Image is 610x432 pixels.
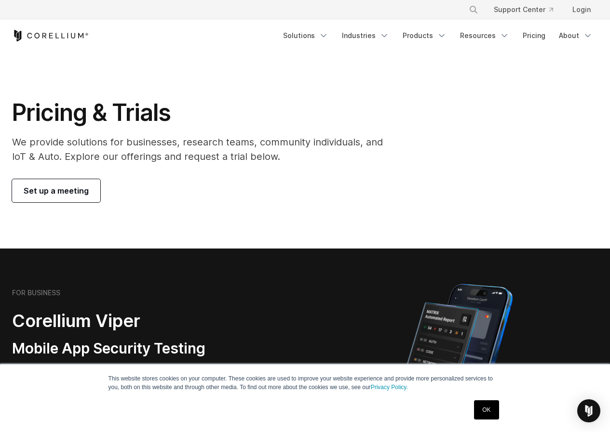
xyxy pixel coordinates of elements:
[277,27,598,44] div: Navigation Menu
[12,179,100,202] a: Set up a meeting
[12,310,259,332] h2: Corellium Viper
[108,374,502,392] p: This website stores cookies on your computer. These cookies are used to improve your website expe...
[577,399,600,422] div: Open Intercom Messenger
[24,185,89,196] span: Set up a meeting
[12,340,259,358] h3: Mobile App Security Testing
[336,27,395,44] a: Industries
[565,1,598,18] a: Login
[553,27,598,44] a: About
[12,30,89,41] a: Corellium Home
[12,98,396,127] h1: Pricing & Trials
[397,27,452,44] a: Products
[465,1,482,18] button: Search
[371,384,408,391] a: Privacy Policy.
[517,27,551,44] a: Pricing
[474,400,499,419] a: OK
[457,1,598,18] div: Navigation Menu
[12,288,60,297] h6: FOR BUSINESS
[277,27,334,44] a: Solutions
[454,27,515,44] a: Resources
[12,135,396,164] p: We provide solutions for businesses, research teams, community individuals, and IoT & Auto. Explo...
[486,1,561,18] a: Support Center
